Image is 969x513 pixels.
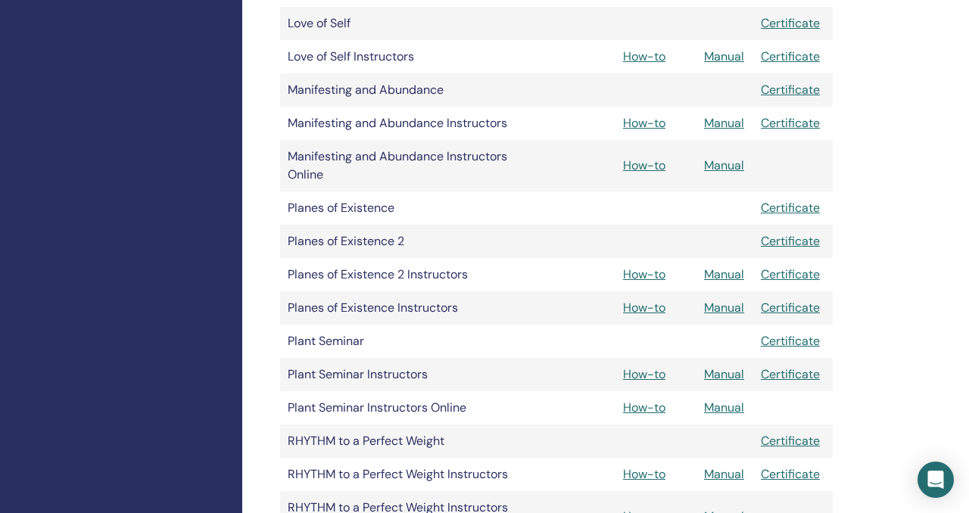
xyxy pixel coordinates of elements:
[280,325,533,358] td: Plant Seminar
[761,15,820,31] a: Certificate
[918,462,954,498] div: Open Intercom Messenger
[704,266,744,282] a: Manual
[704,300,744,316] a: Manual
[761,48,820,64] a: Certificate
[761,433,820,449] a: Certificate
[280,191,533,225] td: Planes of Existence
[623,157,665,173] a: How-to
[761,366,820,382] a: Certificate
[623,366,665,382] a: How-to
[280,258,533,291] td: Planes of Existence 2 Instructors
[761,115,820,131] a: Certificate
[761,233,820,249] a: Certificate
[761,82,820,98] a: Certificate
[280,391,533,424] td: Plant Seminar Instructors Online
[623,266,665,282] a: How-to
[761,466,820,482] a: Certificate
[280,358,533,391] td: Plant Seminar Instructors
[280,40,533,73] td: Love of Self Instructors
[761,266,820,282] a: Certificate
[623,400,665,415] a: How-to
[704,157,744,173] a: Manual
[280,140,533,191] td: Manifesting and Abundance Instructors Online
[280,73,533,107] td: Manifesting and Abundance
[280,7,533,40] td: Love of Self
[704,466,744,482] a: Manual
[761,200,820,216] a: Certificate
[280,424,533,458] td: RHYTHM to a Perfect Weight
[623,48,665,64] a: How-to
[623,466,665,482] a: How-to
[761,300,820,316] a: Certificate
[280,225,533,258] td: Planes of Existence 2
[704,48,744,64] a: Manual
[623,300,665,316] a: How-to
[623,115,665,131] a: How-to
[280,291,533,325] td: Planes of Existence Instructors
[280,107,533,140] td: Manifesting and Abundance Instructors
[704,400,744,415] a: Manual
[761,333,820,349] a: Certificate
[280,458,533,491] td: RHYTHM to a Perfect Weight Instructors
[704,366,744,382] a: Manual
[704,115,744,131] a: Manual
